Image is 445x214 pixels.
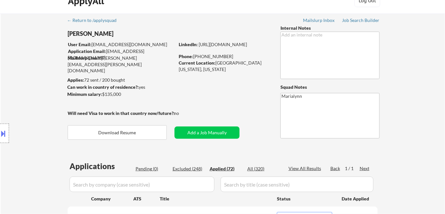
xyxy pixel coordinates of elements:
div: [GEOGRAPHIC_DATA][US_STATE], [US_STATE] [179,60,270,72]
div: ← Return to /applysquad [67,18,123,23]
div: Date Applied [342,196,370,202]
div: View All Results [289,165,323,172]
input: Search by title (case sensitive) [221,177,374,192]
div: Mailslurp Inbox [303,18,335,23]
div: 1 / 1 [345,165,360,172]
a: [URL][DOMAIN_NAME] [199,42,247,47]
div: Back [330,165,341,172]
div: Squad Notes [280,84,380,90]
div: Next [360,165,370,172]
a: Job Search Builder [342,18,380,24]
div: [PERSON_NAME][EMAIL_ADDRESS][PERSON_NAME][DOMAIN_NAME] [68,55,175,74]
div: [PERSON_NAME] [68,30,200,38]
a: Mailslurp Inbox [303,18,335,24]
strong: LinkedIn: [179,42,198,47]
div: [EMAIL_ADDRESS][DOMAIN_NAME] [68,48,175,61]
div: ATS [133,196,160,202]
div: Status [277,193,332,204]
div: yes [67,84,173,90]
div: no [174,110,192,117]
div: Excluded (248) [173,166,205,172]
div: Pending (0) [136,166,168,172]
div: 72 sent / 200 bought [67,77,175,83]
div: Job Search Builder [342,18,380,23]
div: Title [160,196,271,202]
div: Internal Notes [280,25,380,31]
div: [PHONE_NUMBER] [179,53,270,60]
a: ← Return to /applysquad [67,18,123,24]
strong: Current Location: [179,60,215,66]
strong: Will need Visa to work in that country now/future?: [68,110,175,116]
button: Add a Job Manually [175,127,240,139]
strong: Phone: [179,54,193,59]
div: Applied (72) [210,166,242,172]
div: All (320) [247,166,279,172]
input: Search by company (case sensitive) [70,177,214,192]
button: Download Resume [68,125,167,140]
div: [EMAIL_ADDRESS][DOMAIN_NAME] [68,41,175,48]
div: $135,000 [67,91,175,97]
